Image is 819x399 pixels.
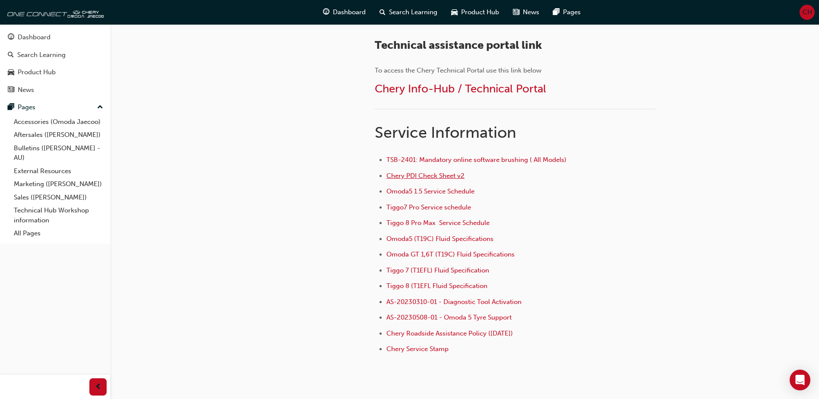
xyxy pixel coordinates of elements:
div: Pages [18,102,35,112]
a: Tiggo 8 Pro Max Service Schedule [386,219,490,227]
button: DashboardSearch LearningProduct HubNews [3,28,107,99]
span: up-icon [97,102,103,113]
span: guage-icon [8,34,14,41]
a: Chery Service Stamp [386,345,449,353]
button: Pages [3,99,107,115]
a: Search Learning [3,47,107,63]
div: Search Learning [17,50,66,60]
span: Service Information [375,123,516,142]
a: TSB-2401: Mandatory online software brushing ( All Models) [386,156,566,164]
a: Tiggo7 Pro Service schedule [386,203,471,211]
img: oneconnect [4,3,104,21]
a: Chery PDI Check Sheet v2 [386,172,465,180]
a: search-iconSearch Learning [373,3,444,21]
a: Tiggo 7 (T1EFL) Fluid Specification [386,266,491,274]
a: guage-iconDashboard [316,3,373,21]
a: AS-20230310-01 - Diagnostic Tool Activation [386,298,522,306]
a: Bulletins ([PERSON_NAME] - AU) [10,142,107,165]
a: AS-20230508-01 - Omoda 5 Tyre Support [386,313,512,321]
a: All Pages [10,227,107,240]
a: car-iconProduct Hub [444,3,506,21]
span: pages-icon [553,7,560,18]
button: CH [800,5,815,20]
span: pages-icon [8,104,14,111]
div: Dashboard [18,32,51,42]
span: Pages [563,7,581,17]
a: External Resources [10,165,107,178]
a: Aftersales ([PERSON_NAME]) [10,128,107,142]
a: news-iconNews [506,3,546,21]
span: Product Hub [461,7,499,17]
span: search-icon [379,7,386,18]
div: Open Intercom Messenger [790,370,810,390]
a: Accessories (Omoda Jaecoo) [10,115,107,129]
a: Chery Roadside Assistance Policy ([DATE]) [386,329,513,337]
span: search-icon [8,51,14,59]
a: Marketing ([PERSON_NAME]) [10,177,107,191]
div: Product Hub [18,67,56,77]
span: To access the Chery Technical Portal use this link below [375,66,541,74]
span: guage-icon [323,7,329,18]
a: Omoda GT 1,6T (T19C) Fluid Specifications [386,250,515,258]
span: news-icon [8,86,14,94]
div: News [18,85,34,95]
a: Technical Hub Workshop information [10,204,107,227]
a: Omoda5 (T19C) Fluid Specifications [386,235,493,243]
a: Dashboard [3,29,107,45]
span: prev-icon [95,382,101,393]
span: car-icon [451,7,458,18]
a: Tiggo 8 (T1EFL Fluid Specification [386,282,487,290]
a: pages-iconPages [546,3,588,21]
a: Product Hub [3,64,107,80]
a: Chery Info-Hub / Technical Portal [375,82,546,95]
a: Sales ([PERSON_NAME]) [10,191,107,204]
span: Step 3 [375,7,420,25]
a: News [3,82,107,98]
span: CH [803,7,812,17]
span: car-icon [8,69,14,76]
span: Search Learning [389,7,437,17]
span: Technical assistance portal link [375,38,542,52]
span: News [523,7,539,17]
span: news-icon [513,7,519,18]
a: Omoda5 1.5 Service Schedule [386,187,474,195]
span: Dashboard [333,7,366,17]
